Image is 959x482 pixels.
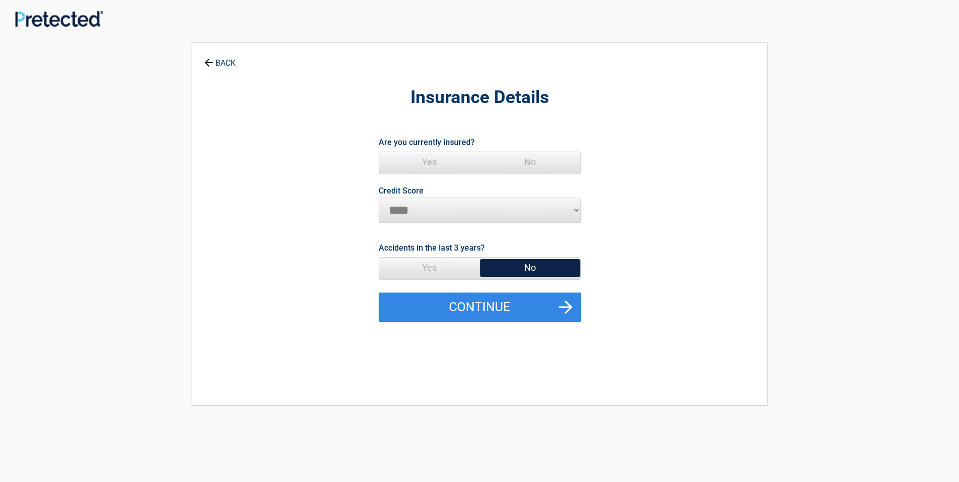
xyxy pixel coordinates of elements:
[379,258,480,278] span: Yes
[202,50,238,67] a: BACK
[379,135,475,149] label: Are you currently insured?
[379,152,480,172] span: Yes
[379,241,485,255] label: Accidents in the last 3 years?
[480,152,580,172] span: No
[15,11,103,26] img: Main Logo
[379,187,424,195] label: Credit Score
[480,258,580,278] span: No
[379,293,581,322] button: Continue
[248,86,712,110] h2: Insurance Details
